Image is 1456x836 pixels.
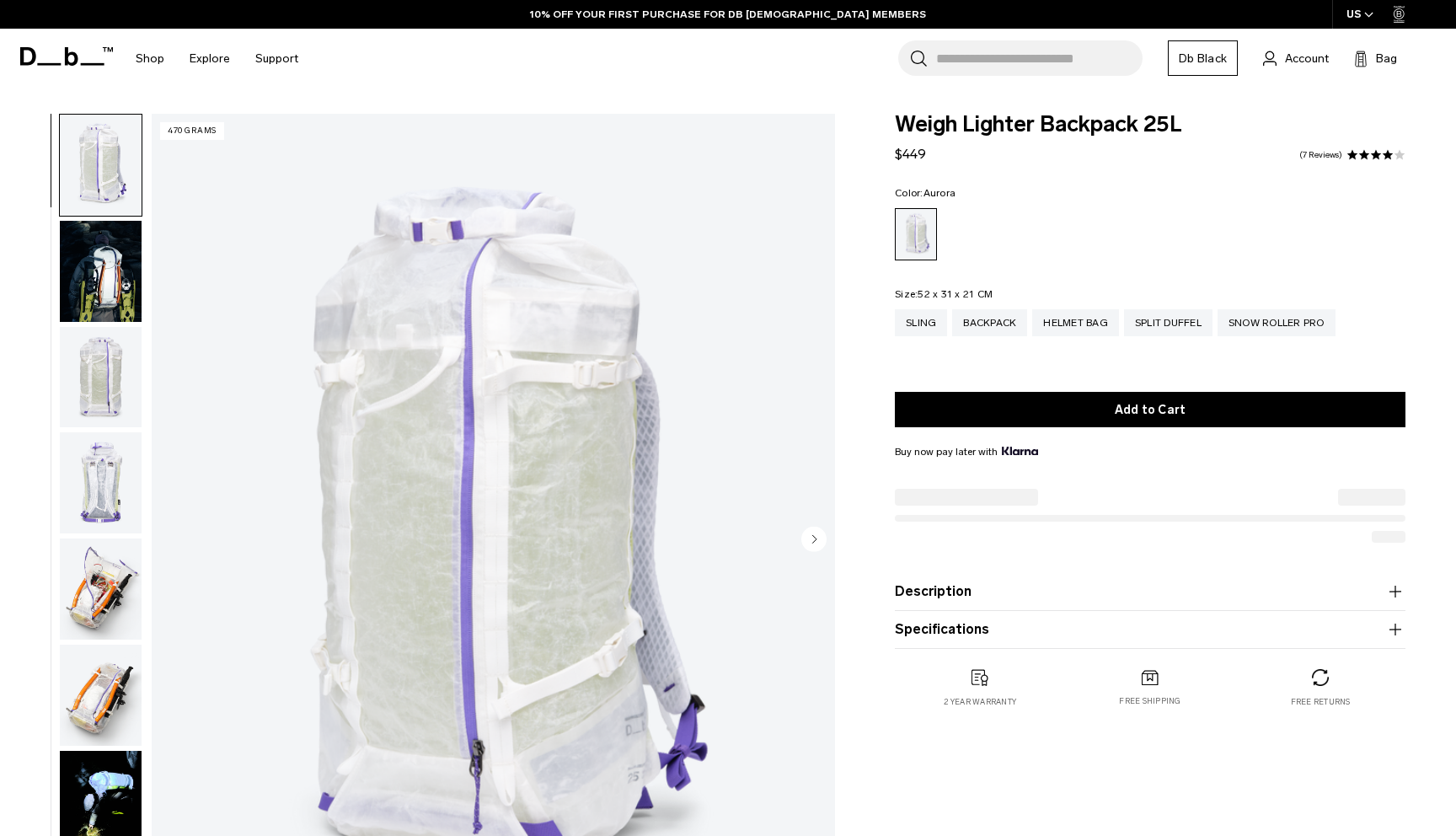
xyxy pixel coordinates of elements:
button: Weigh_Lighter_Backpack_25L_3.png [59,431,142,534]
a: 7 reviews [1299,151,1342,159]
p: 2 year warranty [944,696,1016,708]
img: Weigh_Lighter_Backpack_25L_Lifestyle_new.png [60,221,142,322]
legend: Color: [895,188,955,198]
button: Weigh_Lighter_Backpack_25L_2.png [59,326,142,429]
button: Weigh_Lighter_Backpack_25L_1.png [59,114,142,217]
span: Weigh Lighter Backpack 25L [895,114,1405,136]
button: Weigh_Lighter_Backpack_25L_5.png [59,644,142,747]
img: Weigh_Lighter_Backpack_25L_1.png [60,115,142,216]
img: {"height" => 20, "alt" => "Klarna"} [1002,447,1038,455]
a: Sling [895,309,947,336]
a: Explore [190,29,230,88]
span: Bag [1376,50,1397,67]
span: Buy now pay later with [895,444,1038,459]
button: Weigh_Lighter_Backpack_25L_4.png [59,538,142,640]
button: Description [895,581,1405,602]
a: Backpack [952,309,1027,336]
span: 52 x 31 x 21 CM [918,288,993,300]
legend: Size: [895,289,993,299]
button: Bag [1354,48,1397,68]
p: Free shipping [1119,695,1180,707]
span: Aurora [923,187,956,199]
a: Split Duffel [1124,309,1212,336]
button: Next slide [801,526,827,555]
p: Free returns [1291,696,1351,708]
img: Weigh_Lighter_Backpack_25L_3.png [60,432,142,533]
span: Account [1285,50,1329,67]
button: Add to Cart [895,392,1405,427]
nav: Main Navigation [123,29,311,88]
a: Account [1263,48,1329,68]
a: Snow Roller Pro [1218,309,1336,336]
a: Shop [136,29,164,88]
a: 10% OFF YOUR FIRST PURCHASE FOR DB [DEMOGRAPHIC_DATA] MEMBERS [530,7,926,22]
a: Helmet Bag [1032,309,1119,336]
img: Weigh_Lighter_Backpack_25L_5.png [60,645,142,746]
a: Db Black [1168,40,1238,76]
button: Weigh_Lighter_Backpack_25L_Lifestyle_new.png [59,220,142,323]
span: $449 [895,146,926,162]
button: Specifications [895,619,1405,640]
p: 470 grams [160,122,224,140]
a: Aurora [895,208,937,260]
a: Support [255,29,298,88]
img: Weigh_Lighter_Backpack_25L_4.png [60,539,142,640]
img: Weigh_Lighter_Backpack_25L_2.png [60,327,142,428]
